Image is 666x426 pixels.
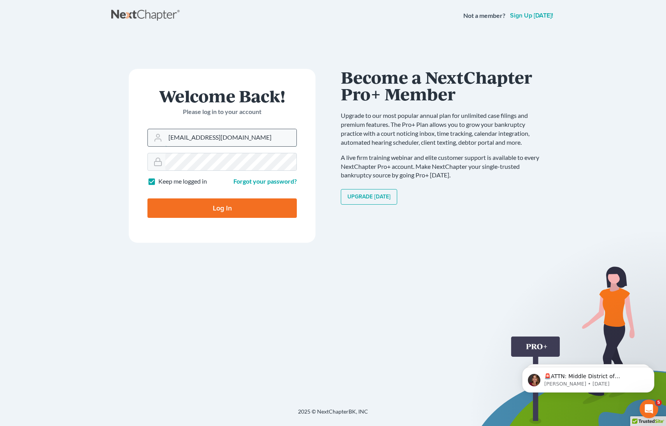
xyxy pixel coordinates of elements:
a: Sign up [DATE]! [508,12,555,19]
h1: Welcome Back! [147,88,297,104]
span: 5 [655,400,662,406]
p: Please log in to your account [147,107,297,116]
input: Email Address [165,129,296,146]
iframe: Intercom notifications message [510,351,666,405]
a: Forgot your password? [233,177,297,185]
strong: Not a member? [463,11,505,20]
input: Log In [147,198,297,218]
label: Keep me logged in [158,177,207,186]
h1: Become a NextChapter Pro+ Member [341,69,547,102]
p: Upgrade to our most popular annual plan for unlimited case filings and premium features. The Pro+... [341,111,547,147]
iframe: Intercom live chat [640,400,658,418]
div: 2025 © NextChapterBK, INC [111,408,555,422]
p: A live firm training webinar and elite customer support is available to every NextChapter Pro+ ac... [341,153,547,180]
a: Upgrade [DATE] [341,189,397,205]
